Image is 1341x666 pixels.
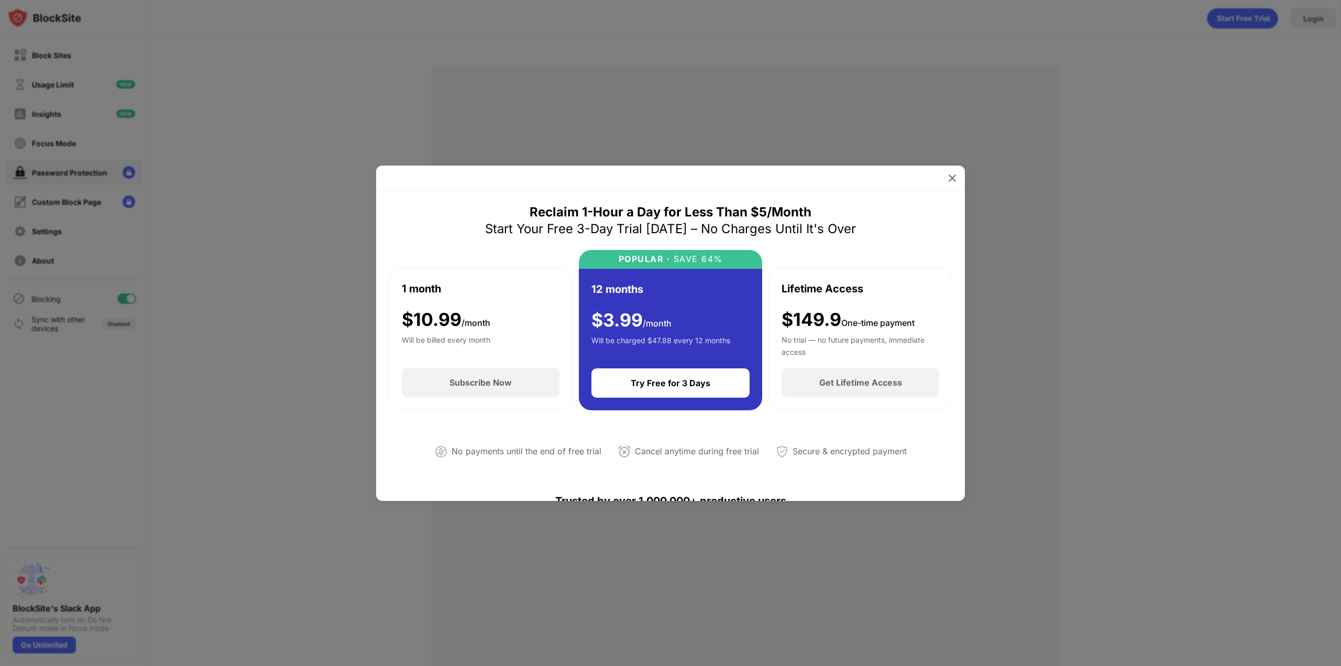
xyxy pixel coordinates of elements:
div: Will be charged $47.88 every 12 months [591,335,730,356]
div: Secure & encrypted payment [793,444,907,459]
div: Try Free for 3 Days [631,378,710,388]
div: Trusted by over 1,000,000+ productive users [389,476,952,526]
div: No trial — no future payments, immediate access [782,334,939,355]
div: Lifetime Access [782,281,863,297]
div: Will be billed every month [402,334,490,355]
div: $ 3.99 [591,310,672,331]
div: No payments until the end of free trial [452,444,601,459]
div: $ 10.99 [402,309,490,331]
div: 1 month [402,281,441,297]
div: POPULAR · [619,254,670,264]
img: not-paying [435,445,447,458]
span: /month [461,318,490,328]
div: $149.9 [782,309,915,331]
span: One-time payment [841,318,915,328]
img: secured-payment [776,445,788,458]
div: Subscribe Now [449,377,512,388]
div: Reclaim 1-Hour a Day for Less Than $5/Month [530,204,811,221]
span: /month [643,318,672,329]
div: Start Your Free 3-Day Trial [DATE] – No Charges Until It's Over [485,221,856,237]
div: Cancel anytime during free trial [635,444,759,459]
div: Get Lifetime Access [819,377,902,388]
div: 12 months [591,281,643,297]
img: cancel-anytime [618,445,631,458]
div: SAVE 64% [670,254,723,264]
